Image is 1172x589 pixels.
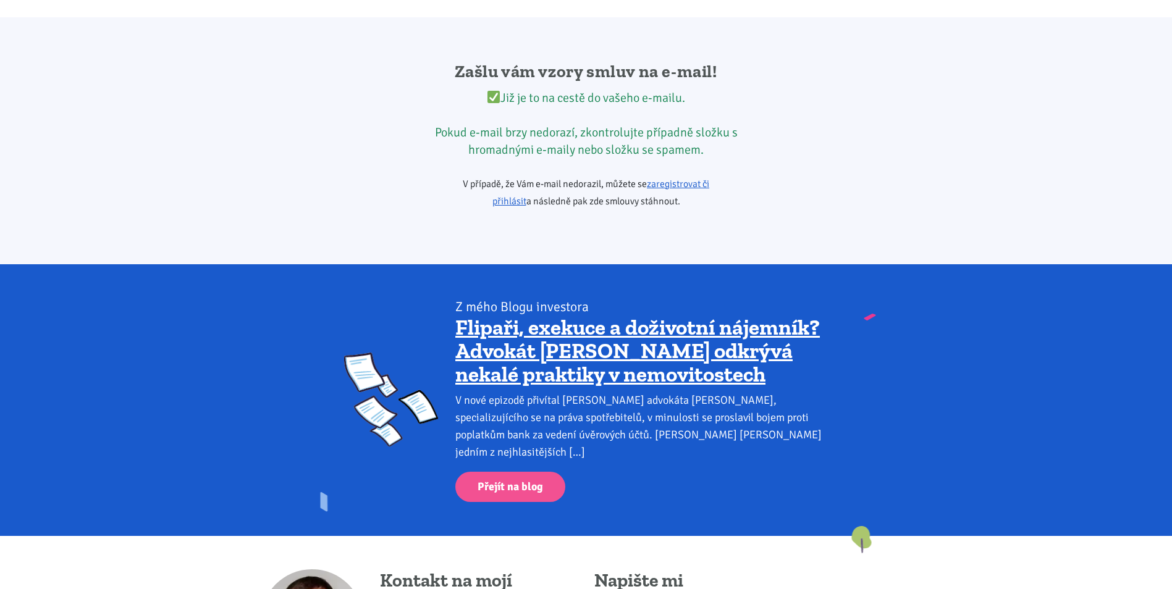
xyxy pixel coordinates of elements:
[428,90,744,159] div: Již je to na cestě do vašeho e-mailu. Pokud e-mail brzy nedorazí, zkontrolujte případně složku s ...
[455,472,565,502] a: Přejít na blog
[487,91,500,103] img: ✅
[428,61,744,83] h2: Zašlu vám vzory smluv na e-mail!
[428,175,744,210] p: V případě, že Vám e-mail nedorazil, můžete se a následně pak zde smlouvy stáhnout.
[455,391,828,461] div: V nové epizodě přivítal [PERSON_NAME] advokáta [PERSON_NAME], specializujícího se na práva spotře...
[455,298,828,315] div: Z mého Blogu investora
[492,178,710,207] a: zaregistrovat či přihlásit
[455,314,820,387] a: Flipaři, exekuce a doživotní nájemník? Advokát [PERSON_NAME] odkrývá nekalé praktiky v nemovitostech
